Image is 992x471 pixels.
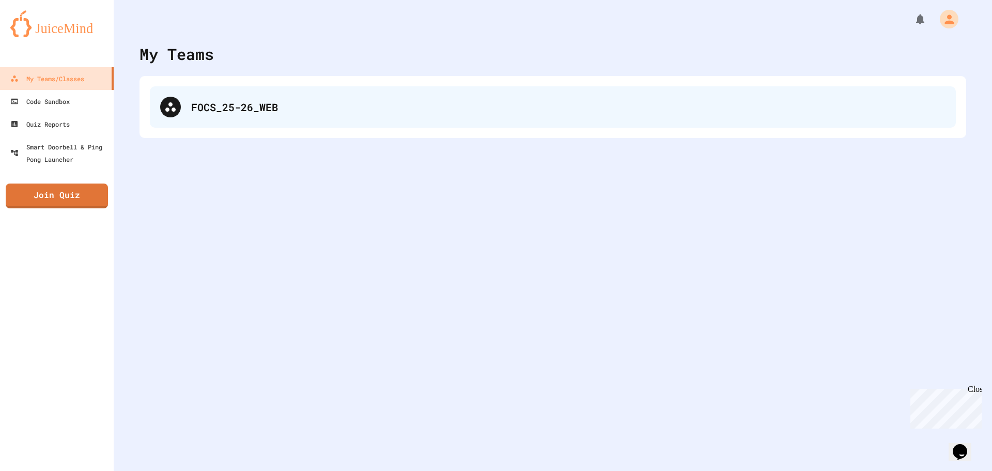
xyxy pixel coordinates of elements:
img: logo-orange.svg [10,10,103,37]
iframe: chat widget [906,385,982,429]
div: My Teams [139,42,214,66]
a: Join Quiz [6,184,108,208]
div: My Account [929,7,961,31]
div: FOCS_25-26_WEB [150,86,956,128]
iframe: chat widget [949,430,982,461]
div: Code Sandbox [10,95,70,108]
div: My Teams/Classes [10,72,84,85]
div: Chat with us now!Close [4,4,71,66]
div: FOCS_25-26_WEB [191,99,946,115]
div: Smart Doorbell & Ping Pong Launcher [10,141,110,165]
div: My Notifications [895,10,929,28]
div: Quiz Reports [10,118,70,130]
